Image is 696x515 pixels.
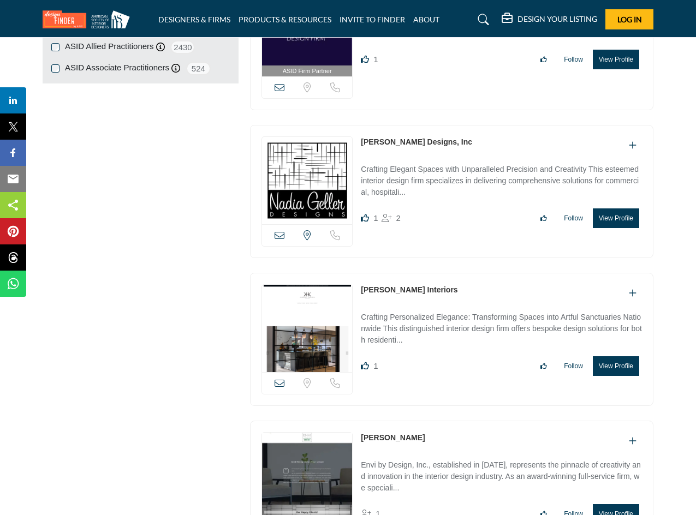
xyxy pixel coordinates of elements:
span: 524 [186,62,211,75]
a: Add To List [629,141,636,150]
a: [PERSON_NAME] [361,433,425,442]
a: Crafting Personalized Elegance: Transforming Spaces into Artful Sanctuaries Nationwide This disti... [361,305,642,348]
span: Log In [617,15,642,24]
i: Like [361,362,369,370]
span: 1 [373,55,378,64]
i: Like [361,214,369,222]
img: Kimberley Harrison Interiors [262,285,352,372]
p: Kimberley Harrison Interiors [361,284,457,296]
p: Envi by Design, Inc., established in [DATE], represents the pinnacle of creativity and innovation... [361,459,642,496]
input: ASID Associate Practitioners checkbox [51,64,60,73]
span: 2430 [170,40,195,54]
button: Follow [557,50,590,69]
span: ASID Firm Partner [283,67,332,76]
a: Crafting Elegant Spaces with Unparalleled Precision and Creativity This esteemed interior design ... [361,157,642,200]
img: Site Logo [43,10,135,28]
i: Like [361,55,369,63]
button: Like listing [533,357,554,375]
img: Nadia Geller Designs, Inc [262,137,352,224]
a: [PERSON_NAME] Designs, Inc [361,137,472,146]
p: Crafting Personalized Elegance: Transforming Spaces into Artful Sanctuaries Nationwide This disti... [361,312,642,348]
label: ASID Allied Practitioners [65,40,154,53]
a: INVITE TO FINDER [340,15,405,24]
span: 2 [396,213,401,223]
a: ABOUT [413,15,439,24]
div: DESIGN YOUR LISTING [502,13,597,26]
p: Nadia Geller Designs, Inc [361,136,472,148]
input: ASID Allied Practitioners checkbox [51,43,60,51]
p: Gloria Van Dusen [361,432,425,444]
button: View Profile [593,208,639,228]
span: 1 [373,361,378,370]
button: View Profile [593,356,639,376]
button: View Profile [593,50,639,69]
span: 1 [373,213,378,223]
div: Followers [382,212,401,225]
button: Like listing [533,50,554,69]
button: Follow [557,209,590,227]
label: ASID Associate Practitioners [65,62,169,74]
button: Follow [557,357,590,375]
a: PRODUCTS & RESOURCES [239,15,331,24]
h5: DESIGN YOUR LISTING [517,14,597,24]
button: Like listing [533,209,554,227]
a: Add To List [629,436,636,446]
button: Log In [605,9,653,29]
a: Search [467,11,496,28]
a: DESIGNERS & FIRMS [158,15,230,24]
a: Add To List [629,289,636,298]
a: [PERSON_NAME] Interiors [361,285,457,294]
a: Envi by Design, Inc., established in [DATE], represents the pinnacle of creativity and innovation... [361,453,642,496]
p: Crafting Elegant Spaces with Unparalleled Precision and Creativity This esteemed interior design ... [361,164,642,200]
